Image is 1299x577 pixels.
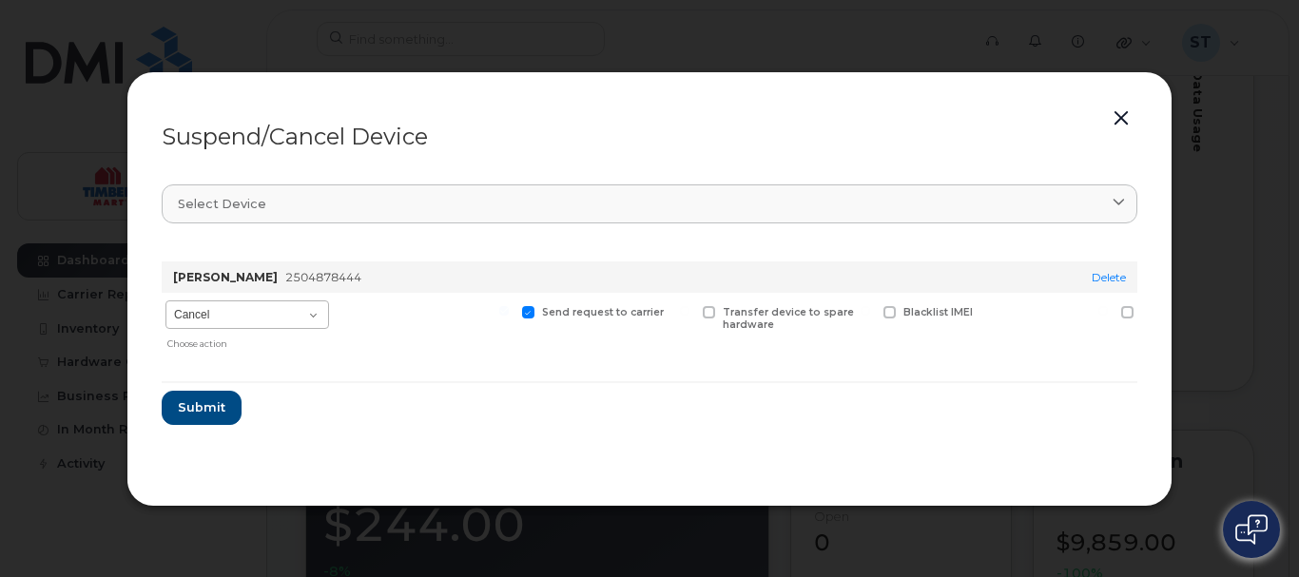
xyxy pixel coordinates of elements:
span: Blacklist IMEI [903,306,973,318]
a: Delete [1092,270,1126,284]
input: Future date Cancellation [1098,306,1108,316]
span: 2504878444 [285,270,361,284]
div: Choose action [167,331,329,351]
div: Suspend/Cancel Device [162,125,1137,148]
strong: [PERSON_NAME] [173,270,278,284]
input: Blacklist IMEI [861,306,870,316]
span: Send request to carrier [542,306,664,318]
span: Transfer device to spare hardware [723,306,854,331]
input: Transfer device to spare hardware [680,306,689,316]
img: Open chat [1235,514,1268,545]
input: Send request to carrier [499,306,509,316]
